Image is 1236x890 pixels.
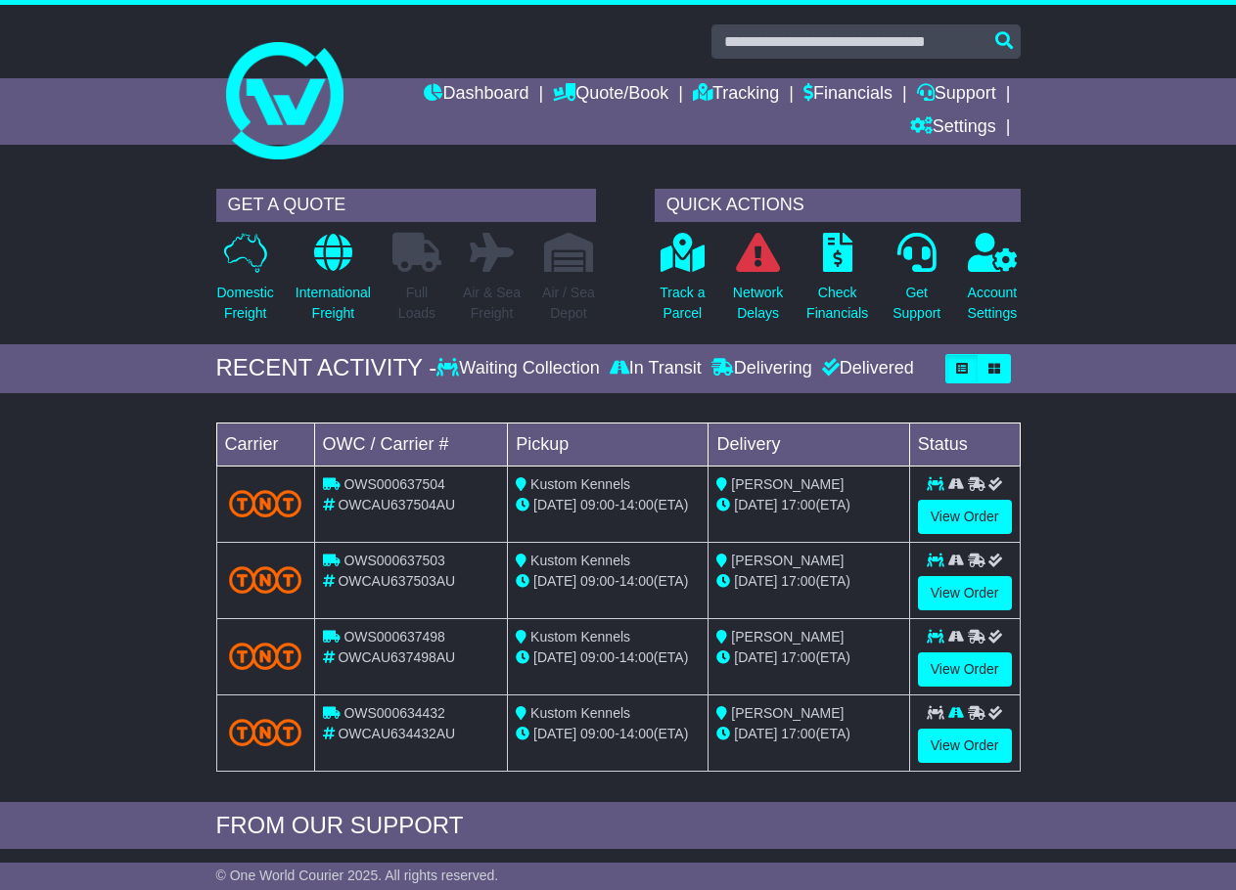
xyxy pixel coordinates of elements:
div: Delivering [707,358,817,379]
span: 14:00 [619,497,654,512]
span: 14:00 [619,573,654,589]
span: 14:00 [619,649,654,665]
p: Full Loads [392,283,441,324]
span: [PERSON_NAME] [731,705,844,721]
a: InternationalFreight [295,232,372,334]
span: [DATE] [734,573,777,589]
div: GET A QUOTE [216,189,596,222]
img: TNT_Domestic.png [229,719,302,745]
span: 17:00 [781,573,815,589]
div: Delivered [817,358,914,379]
span: [DATE] [533,573,576,589]
a: View Order [918,576,1012,610]
a: DomesticFreight [216,232,275,334]
a: Settings [910,111,996,145]
span: Kustom Kennels [530,553,630,568]
td: Carrier [216,423,314,466]
span: OWS000637504 [343,476,445,492]
a: Tracking [693,78,779,111]
img: TNT_Domestic.png [229,490,302,516]
div: (ETA) [716,647,900,668]
span: 09:00 [580,726,615,741]
span: [DATE] [734,726,777,741]
a: NetworkDelays [732,232,784,334]
span: [PERSON_NAME] [731,476,844,492]
span: [DATE] [533,726,576,741]
span: OWS000637503 [343,553,445,568]
div: - (ETA) [516,647,700,668]
a: AccountSettings [967,232,1019,334]
span: Kustom Kennels [530,476,630,492]
div: (ETA) [716,571,900,592]
span: OWS000637498 [343,629,445,645]
span: Kustom Kennels [530,705,630,721]
span: [DATE] [734,649,777,665]
span: 09:00 [580,497,615,512]
p: Get Support [893,283,940,324]
span: OWCAU637504AU [338,497,455,512]
p: Network Delays [733,283,783,324]
div: QUICK ACTIONS [655,189,1021,222]
div: (ETA) [716,724,900,744]
a: Track aParcel [659,232,706,334]
td: Delivery [709,423,909,466]
p: Air & Sea Freight [463,283,521,324]
p: Check Financials [806,283,868,324]
img: TNT_Domestic.png [229,643,302,669]
span: 09:00 [580,573,615,589]
div: - (ETA) [516,571,700,592]
div: - (ETA) [516,724,700,744]
div: (ETA) [716,495,900,515]
td: OWC / Carrier # [314,423,508,466]
span: OWCAU637503AU [338,573,455,589]
a: View Order [918,729,1012,763]
span: [PERSON_NAME] [731,629,844,645]
span: OWCAU634432AU [338,726,455,741]
a: Dashboard [424,78,528,111]
p: Track a Parcel [660,283,705,324]
span: 17:00 [781,649,815,665]
div: In Transit [605,358,707,379]
p: International Freight [296,283,371,324]
div: Waiting Collection [436,358,604,379]
a: View Order [918,500,1012,534]
a: Support [917,78,996,111]
div: - (ETA) [516,495,700,515]
span: Kustom Kennels [530,629,630,645]
span: [DATE] [533,497,576,512]
div: RECENT ACTIVITY - [216,354,437,382]
a: Quote/Book [553,78,668,111]
img: TNT_Domestic.png [229,566,302,593]
div: FROM OUR SUPPORT [216,812,1021,840]
span: 17:00 [781,726,815,741]
a: Financials [803,78,893,111]
td: Status [909,423,1020,466]
span: © One World Courier 2025. All rights reserved. [216,868,499,883]
span: OWS000634432 [343,705,445,721]
span: OWCAU637498AU [338,649,455,665]
span: [DATE] [533,649,576,665]
span: [PERSON_NAME] [731,553,844,568]
p: Air / Sea Depot [542,283,595,324]
a: CheckFinancials [805,232,869,334]
p: Domestic Freight [217,283,274,324]
p: Account Settings [968,283,1018,324]
td: Pickup [508,423,709,466]
span: 17:00 [781,497,815,512]
span: 09:00 [580,649,615,665]
a: GetSupport [892,232,941,334]
span: [DATE] [734,497,777,512]
a: View Order [918,652,1012,687]
span: 14:00 [619,726,654,741]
